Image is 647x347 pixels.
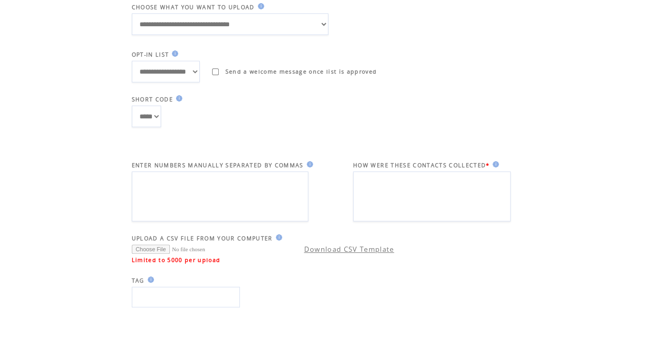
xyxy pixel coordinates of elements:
[225,68,377,75] span: Send a welcome message once list is approved
[132,96,173,103] span: SHORT CODE
[353,162,486,169] span: HOW WERE THESE CONTACTS COLLECTED
[273,234,282,240] img: help.gif
[169,50,178,57] img: help.gif
[132,4,255,11] span: CHOOSE WHAT YOU WANT TO UPLOAD
[255,3,264,9] img: help.gif
[173,95,182,101] img: help.gif
[304,161,313,167] img: help.gif
[489,161,499,167] img: help.gif
[132,162,304,169] span: ENTER NUMBERS MANUALLY SEPARATED BY COMMAS
[304,245,394,254] a: Download CSV Template
[132,256,221,264] span: Limited to 5000 per upload
[132,235,273,242] span: UPLOAD A CSV FILE FROM YOUR COMPUTER
[145,276,154,283] img: help.gif
[132,277,145,284] span: TAG
[132,51,169,58] span: OPT-IN LIST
